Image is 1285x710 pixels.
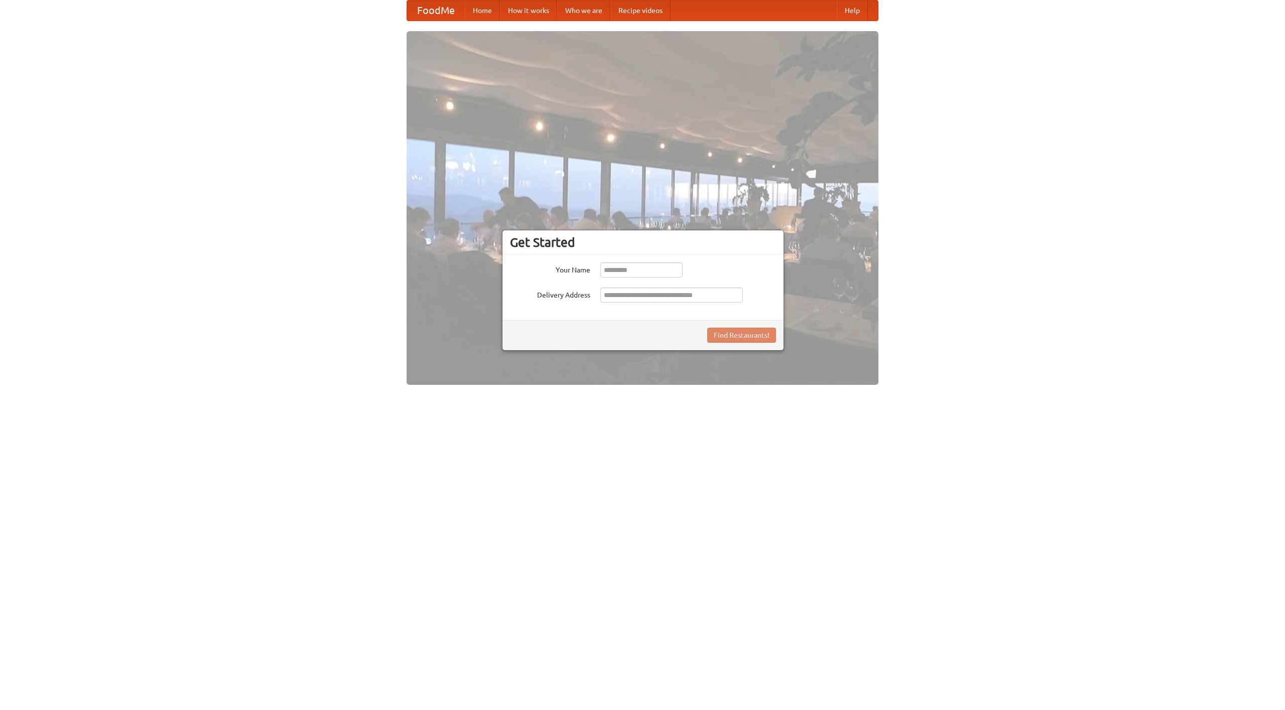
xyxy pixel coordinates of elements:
a: FoodMe [407,1,465,21]
button: Find Restaurants! [707,328,776,343]
label: Delivery Address [510,288,590,300]
h3: Get Started [510,235,776,250]
label: Your Name [510,262,590,275]
a: Who we are [557,1,610,21]
a: Recipe videos [610,1,671,21]
a: How it works [500,1,557,21]
a: Home [465,1,500,21]
a: Help [837,1,868,21]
